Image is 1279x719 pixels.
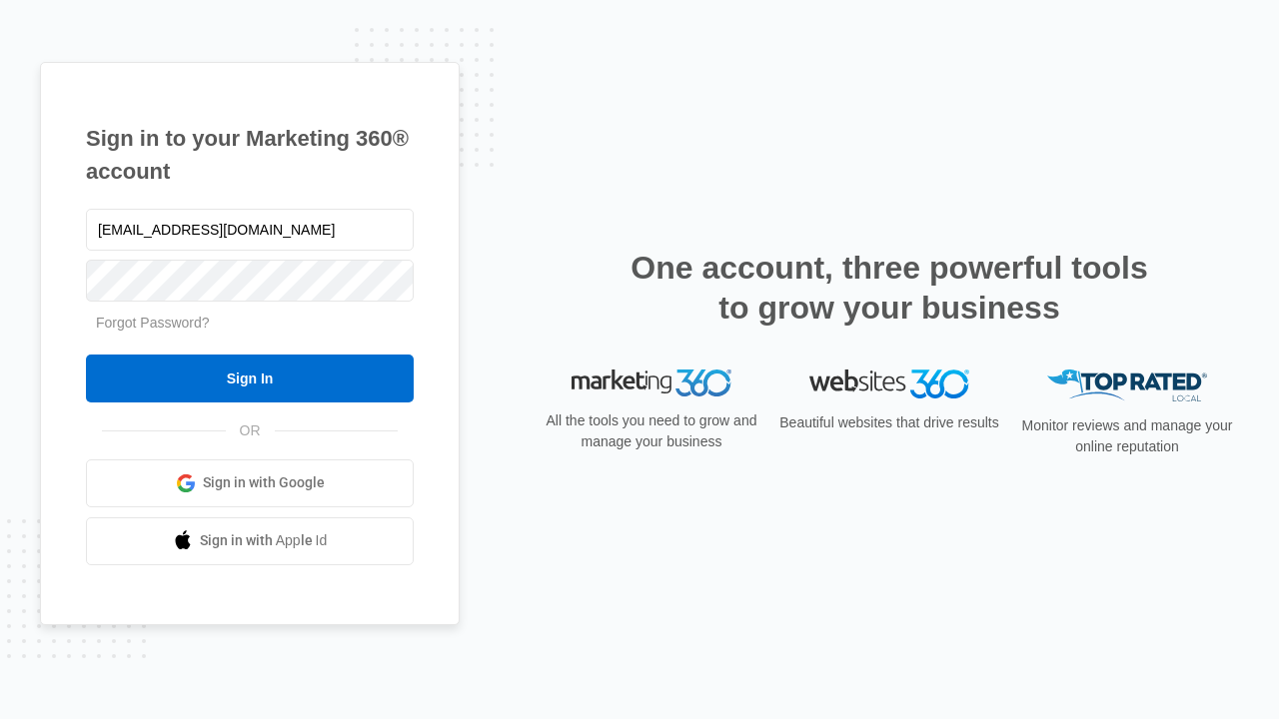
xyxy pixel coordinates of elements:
[86,517,414,565] a: Sign in with Apple Id
[540,410,763,452] p: All the tools you need to grow and manage your business
[203,472,325,493] span: Sign in with Google
[86,459,414,507] a: Sign in with Google
[86,209,414,251] input: Email
[200,530,328,551] span: Sign in with Apple Id
[777,412,1001,433] p: Beautiful websites that drive results
[572,369,731,397] img: Marketing 360
[226,420,275,441] span: OR
[1015,415,1239,457] p: Monitor reviews and manage your online reputation
[86,122,414,188] h1: Sign in to your Marketing 360® account
[96,315,210,331] a: Forgot Password?
[809,369,969,398] img: Websites 360
[86,355,414,402] input: Sign In
[1047,369,1207,402] img: Top Rated Local
[625,248,1154,328] h2: One account, three powerful tools to grow your business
